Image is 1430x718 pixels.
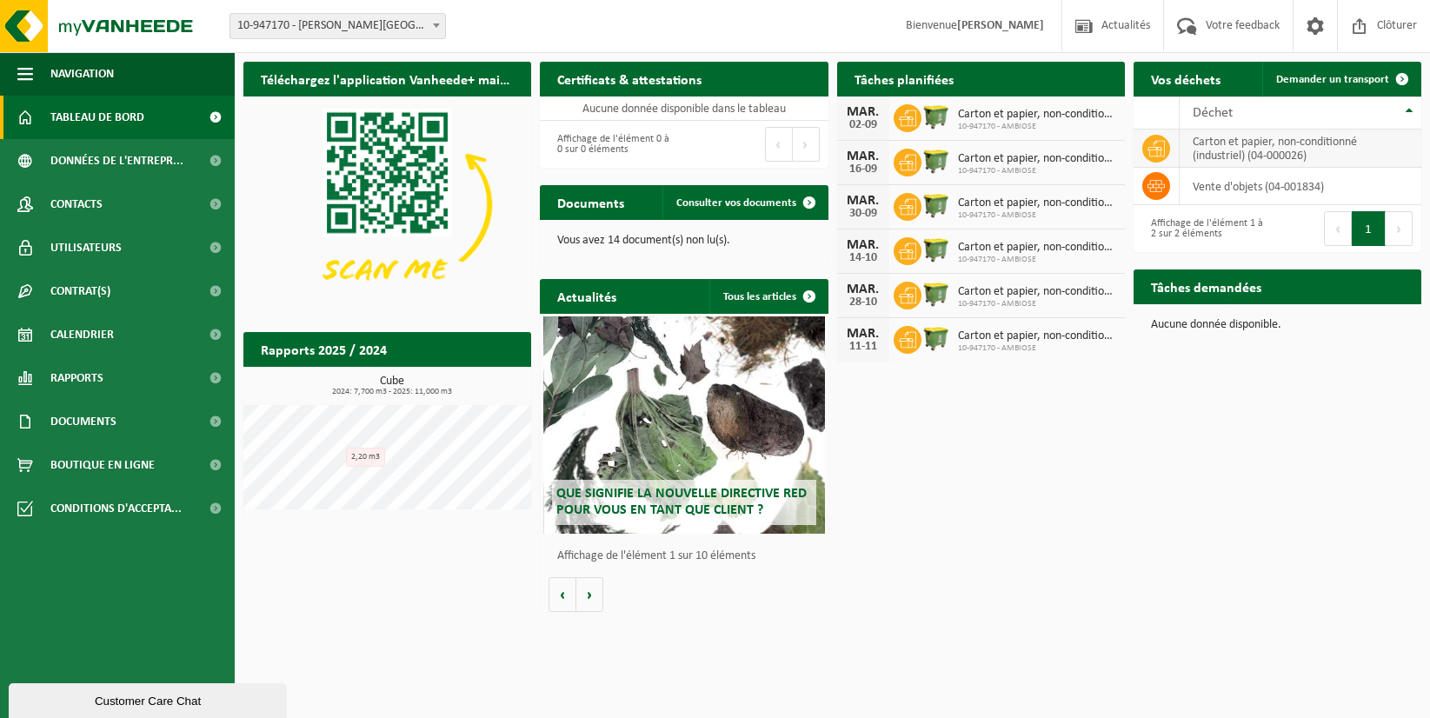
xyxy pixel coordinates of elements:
button: Next [1386,211,1413,246]
span: Tableau de bord [50,96,144,139]
strong: [PERSON_NAME] [957,19,1044,32]
a: Consulter les rapports [380,366,529,401]
span: Carton et papier, non-conditionné (industriel) [958,329,1116,343]
span: Documents [50,400,116,443]
span: 10-947170 - AMBIOSE [958,210,1116,221]
h2: Rapports 2025 / 2024 [243,332,404,366]
a: Tous les articles [709,279,827,314]
h2: Documents [540,185,642,219]
button: Vorige [549,577,576,612]
h3: Cube [252,376,531,396]
button: Previous [765,127,793,162]
span: 10-947170 - AMBIOSE - FERNELMONT [229,13,446,39]
span: 10-947170 - AMBIOSE [958,343,1116,354]
span: Demander un transport [1276,74,1389,85]
span: Calendrier [50,313,114,356]
h2: Actualités [540,279,634,313]
div: Affichage de l'élément 0 à 0 sur 0 éléments [549,125,675,163]
td: vente d'objets (04-001834) [1180,168,1421,205]
span: Que signifie la nouvelle directive RED pour vous en tant que client ? [556,487,807,517]
div: MAR. [846,194,881,208]
td: Aucune donnée disponible dans le tableau [540,96,828,121]
span: 10-947170 - AMBIOSE - FERNELMONT [230,14,445,38]
div: 28-10 [846,296,881,309]
td: carton et papier, non-conditionné (industriel) (04-000026) [1180,130,1421,168]
img: WB-1100-HPE-GN-50 [921,146,951,176]
span: 10-947170 - AMBIOSE [958,122,1116,132]
span: 10-947170 - AMBIOSE [958,255,1116,265]
div: 16-09 [846,163,881,176]
p: Vous avez 14 document(s) non lu(s). [557,235,810,247]
span: Contacts [50,183,103,226]
h2: Tâches planifiées [837,62,971,96]
span: Carton et papier, non-conditionné (industriel) [958,108,1116,122]
span: 2024: 7,700 m3 - 2025: 11,000 m3 [252,388,531,396]
button: Next [793,127,820,162]
span: Conditions d'accepta... [50,487,182,530]
span: Contrat(s) [50,269,110,313]
div: MAR. [846,283,881,296]
h2: Certificats & attestations [540,62,719,96]
span: Boutique en ligne [50,443,155,487]
img: WB-1100-HPE-GN-50 [921,102,951,131]
span: Données de l'entrepr... [50,139,183,183]
div: 11-11 [846,341,881,353]
div: MAR. [846,238,881,252]
a: Que signifie la nouvelle directive RED pour vous en tant que client ? [543,316,826,534]
button: Previous [1324,211,1352,246]
p: Affichage de l'élément 1 sur 10 éléments [557,550,819,562]
a: Consulter vos documents [662,185,827,220]
span: Carton et papier, non-conditionné (industriel) [958,152,1116,166]
span: Consulter vos documents [676,197,796,209]
div: MAR. [846,327,881,341]
span: 10-947170 - AMBIOSE [958,166,1116,176]
p: Aucune donnée disponible. [1151,319,1404,331]
span: 10-947170 - AMBIOSE [958,299,1116,309]
img: WB-1100-HPE-GN-50 [921,323,951,353]
span: Carton et papier, non-conditionné (industriel) [958,285,1116,299]
div: MAR. [846,150,881,163]
img: Download de VHEPlus App [243,96,531,312]
div: MAR. [846,105,881,119]
span: Carton et papier, non-conditionné (industriel) [958,196,1116,210]
span: Utilisateurs [50,226,122,269]
button: Volgende [576,577,603,612]
img: WB-1100-HPE-GN-50 [921,235,951,264]
div: Affichage de l'élément 1 à 2 sur 2 éléments [1142,209,1269,248]
div: 14-10 [846,252,881,264]
img: WB-1100-HPE-GN-50 [921,279,951,309]
h2: Téléchargez l'application Vanheede+ maintenant! [243,62,531,96]
h2: Vos déchets [1134,62,1238,96]
iframe: chat widget [9,680,290,718]
div: 2,20 m3 [346,448,385,467]
img: WB-1100-HPE-GN-50 [921,190,951,220]
button: 1 [1352,211,1386,246]
div: 02-09 [846,119,881,131]
a: Demander un transport [1262,62,1420,96]
div: 30-09 [846,208,881,220]
h2: Tâches demandées [1134,269,1279,303]
span: Navigation [50,52,114,96]
span: Carton et papier, non-conditionné (industriel) [958,241,1116,255]
span: Déchet [1193,106,1233,120]
span: Rapports [50,356,103,400]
